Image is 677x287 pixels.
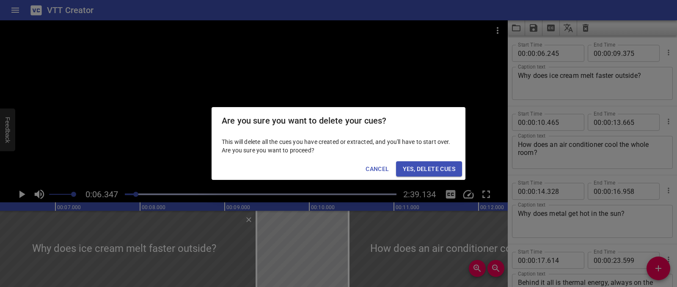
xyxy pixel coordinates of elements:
[396,161,462,177] button: Yes, Delete Cues
[366,164,389,174] span: Cancel
[403,164,455,174] span: Yes, Delete Cues
[222,114,455,127] h2: Are you sure you want to delete your cues?
[362,161,392,177] button: Cancel
[212,134,465,158] div: This will delete all the cues you have created or extracted, and you'll have to start over. Are y...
